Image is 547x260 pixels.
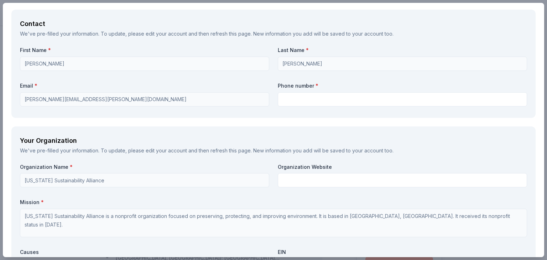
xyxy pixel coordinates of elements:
label: Organization Website [278,163,527,171]
div: Contact [20,18,527,30]
div: We've pre-filled your information. To update, please and then refresh this page. New information ... [20,146,527,155]
label: Causes [20,249,269,256]
label: Last Name [278,47,527,54]
div: Your Organization [20,135,527,146]
a: edit your account [146,31,187,37]
div: We've pre-filled your information. To update, please and then refresh this page. New information ... [20,30,527,38]
a: edit your account [146,147,187,154]
label: Phone number [278,82,527,89]
label: First Name [20,47,269,54]
label: EIN [278,249,527,256]
label: Organization Name [20,163,269,171]
label: Email [20,82,269,89]
textarea: [US_STATE] Sustainability Alliance is a nonprofit organization focused on preserving, protecting,... [20,209,527,237]
label: Mission [20,199,527,206]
